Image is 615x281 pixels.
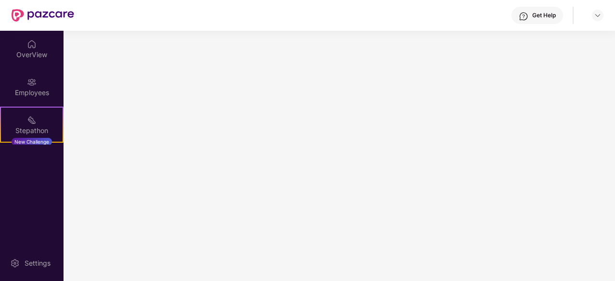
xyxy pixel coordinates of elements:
[10,258,20,268] img: svg+xml;base64,PHN2ZyBpZD0iU2V0dGluZy0yMHgyMCIgeG1sbnM9Imh0dHA6Ly93d3cudzMub3JnLzIwMDAvc3ZnIiB3aW...
[27,39,37,49] img: svg+xml;base64,PHN2ZyBpZD0iSG9tZSIgeG1sbnM9Imh0dHA6Ly93d3cudzMub3JnLzIwMDAvc3ZnIiB3aWR0aD0iMjAiIG...
[532,12,556,19] div: Get Help
[519,12,528,21] img: svg+xml;base64,PHN2ZyBpZD0iSGVscC0zMngzMiIgeG1sbnM9Imh0dHA6Ly93d3cudzMub3JnLzIwMDAvc3ZnIiB3aWR0aD...
[27,115,37,125] img: svg+xml;base64,PHN2ZyB4bWxucz0iaHR0cDovL3d3dy53My5vcmcvMjAwMC9zdmciIHdpZHRoPSIyMSIgaGVpZ2h0PSIyMC...
[12,138,52,146] div: New Challenge
[1,126,63,135] div: Stepathon
[12,9,74,22] img: New Pazcare Logo
[22,258,53,268] div: Settings
[594,12,602,19] img: svg+xml;base64,PHN2ZyBpZD0iRHJvcGRvd24tMzJ4MzIiIHhtbG5zPSJodHRwOi8vd3d3LnczLm9yZy8yMDAwL3N2ZyIgd2...
[27,77,37,87] img: svg+xml;base64,PHN2ZyBpZD0iRW1wbG95ZWVzIiB4bWxucz0iaHR0cDovL3d3dy53My5vcmcvMjAwMC9zdmciIHdpZHRoPS...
